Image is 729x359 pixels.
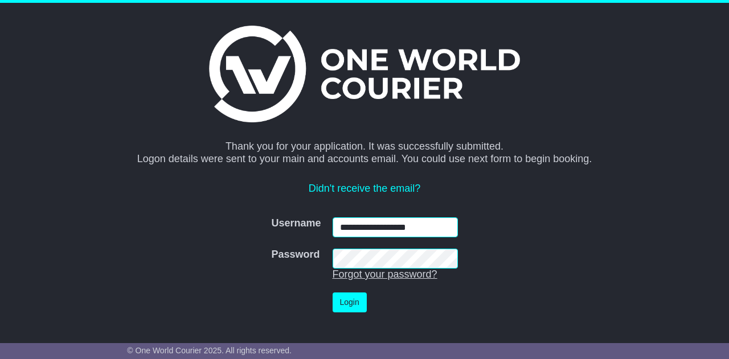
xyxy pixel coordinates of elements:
img: One World [209,26,520,122]
label: Password [271,249,320,261]
button: Login [333,292,367,312]
a: Didn't receive the email? [309,183,421,194]
span: © One World Courier 2025. All rights reserved. [127,346,292,355]
a: Forgot your password? [333,269,437,280]
span: Thank you for your application. It was successfully submitted. Logon details were sent to your ma... [137,141,592,164]
label: Username [271,217,321,230]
